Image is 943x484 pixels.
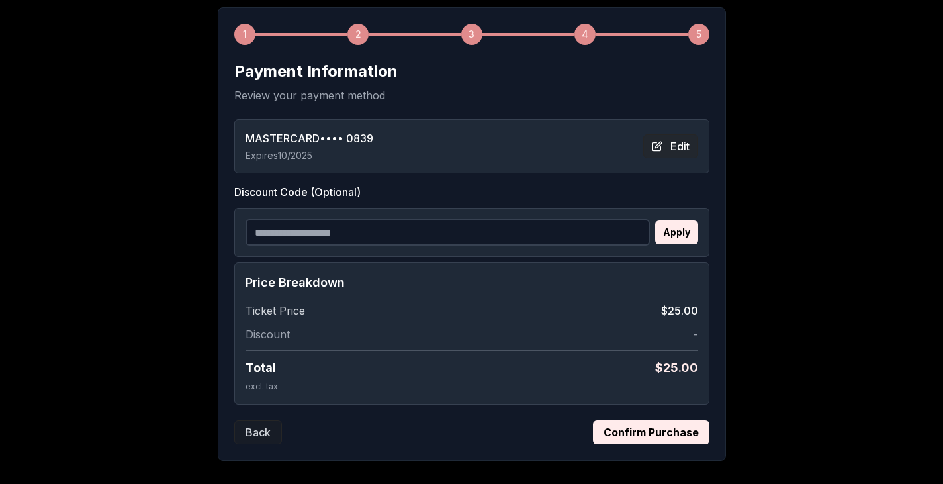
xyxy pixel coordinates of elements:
span: MASTERCARD •••• 0839 [246,130,373,146]
button: Edit [643,134,698,158]
span: excl. tax [246,381,278,391]
div: 4 [574,24,596,45]
p: Review your payment method [234,87,709,103]
button: Apply [655,220,698,244]
button: Confirm Purchase [593,420,709,444]
span: $ 25.00 [655,359,698,377]
span: Ticket Price [246,303,305,318]
div: 1 [234,24,255,45]
div: 3 [461,24,482,45]
h4: Price Breakdown [246,273,698,292]
div: 2 [347,24,369,45]
span: - [694,326,698,342]
span: Discount [246,326,290,342]
div: 5 [688,24,709,45]
label: Discount Code (Optional) [234,184,709,200]
p: Expires 10/2025 [246,149,373,162]
span: Total [246,359,276,377]
button: Back [234,420,282,444]
h2: Payment Information [234,61,709,82]
span: $25.00 [661,303,698,318]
